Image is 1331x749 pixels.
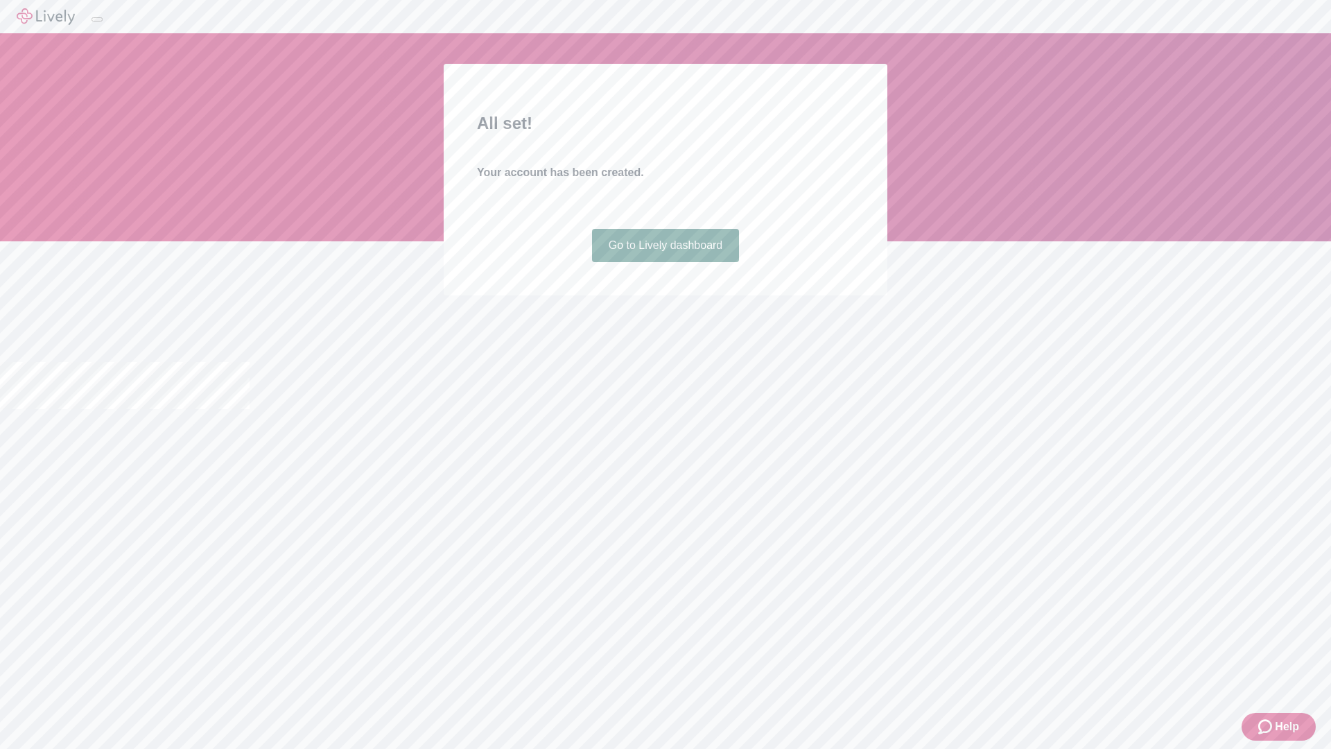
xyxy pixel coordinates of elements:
[592,229,740,262] a: Go to Lively dashboard
[477,164,854,181] h4: Your account has been created.
[1258,718,1275,735] svg: Zendesk support icon
[1242,713,1316,741] button: Zendesk support iconHelp
[92,17,103,21] button: Log out
[1275,718,1299,735] span: Help
[477,111,854,136] h2: All set!
[17,8,75,25] img: Lively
